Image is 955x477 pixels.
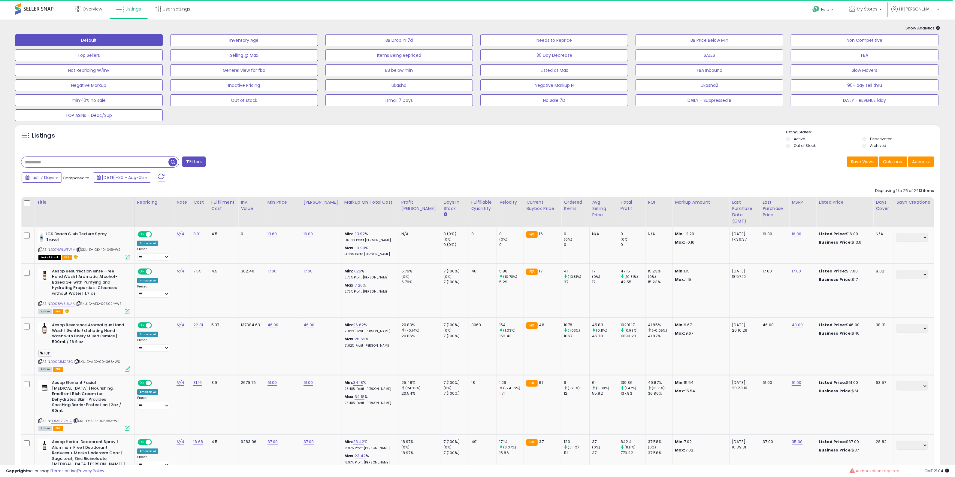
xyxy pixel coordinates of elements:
[344,329,394,333] p: 21.02% Profit [PERSON_NAME]
[137,284,170,298] div: Preset:
[471,199,494,212] div: Fulfillable Quantity
[526,322,537,329] small: FBA
[15,64,163,76] button: Not Repricing W/Inv
[819,380,846,385] b: Listed Price:
[355,282,363,288] a: 7.26
[675,330,685,336] strong: Max:
[344,344,394,348] p: 21.02% Profit [PERSON_NAME]
[342,197,399,227] th: The percentage added to the cost of goods (COGS) that forms the calculator for Min & Max prices.
[624,328,638,333] small: (0.99%)
[819,322,846,328] b: Listed Price:
[304,199,339,205] div: [PERSON_NAME]
[344,275,394,280] p: 6.76% Profit [PERSON_NAME]
[353,439,364,445] a: 23.42
[138,269,146,274] span: ON
[539,268,542,274] span: 17
[443,231,469,237] div: 0 (0%)
[78,468,104,474] a: Privacy Policy
[675,199,727,205] div: Markup Amount
[304,268,313,274] a: 17.00
[891,6,939,20] a: Hi [PERSON_NAME]
[177,322,184,328] a: N/A
[905,25,940,31] span: Show Analytics
[564,322,589,328] div: 1078
[526,231,537,238] small: FBA
[52,380,125,415] b: Aesop Element Facial [MEDICAL_DATA] | Nourishing, Emollient Rich Cream for Dehydrated Skin | Prov...
[503,274,517,279] small: (10.78%)
[480,94,628,106] button: No Sale 7D
[405,328,419,333] small: (-0.14%)
[539,380,543,385] span: 61
[138,323,146,328] span: ON
[636,64,783,76] button: FBA Inbound
[732,269,755,279] div: [DATE] 18:57:19
[792,199,814,205] div: MSRP
[675,322,725,328] p: 9.67
[37,199,132,205] div: Title
[648,274,656,279] small: (0%)
[732,231,755,242] div: [DATE] 17:36:37
[675,380,684,385] strong: Min:
[193,199,206,205] div: Cost
[819,330,852,336] b: Business Price:
[241,231,260,237] div: 0
[102,175,144,181] span: [DATE]-30 - Aug-05
[38,231,130,260] div: ASIN:
[564,231,589,237] div: 0
[193,439,203,445] a: 18.68
[648,231,668,237] div: N/A
[786,129,940,135] p: Listing States:
[621,242,645,248] div: 0
[792,380,801,386] a: 61.00
[819,240,869,245] div: $13.6
[539,322,544,328] span: 46
[879,156,907,167] button: Columns
[401,322,441,328] div: 20.83%
[564,269,589,274] div: 41
[564,242,589,248] div: 0
[38,322,130,371] div: ASIN:
[63,309,70,313] i: hazardous material
[344,199,396,205] div: Markup on Total Cost
[355,245,365,251] a: -0.99
[344,231,353,237] b: Min:
[791,34,938,46] button: Non Competitive
[480,49,628,61] button: 30 Day Decrease
[38,322,50,334] img: 314rTcyYIaL._SL40_.jpg
[592,274,600,279] small: (0%)
[792,439,802,445] a: 35.00
[675,231,684,237] strong: Min:
[791,64,938,76] button: Slow Movers
[32,132,55,140] h5: Listings
[51,359,73,364] a: B00EJMQP3Q
[899,6,935,12] span: Hi [PERSON_NAME]
[621,333,645,339] div: 10190.23
[499,269,524,274] div: 5.86
[539,231,543,237] span: 16
[870,136,893,141] label: Deactivated
[93,172,151,183] button: [DATE]-30 - Aug-05
[46,231,119,244] b: IGK Beach Club Texture Spray Travel
[471,380,492,385] div: 18
[499,231,524,237] div: 0
[648,333,672,339] div: 41.87%
[344,231,394,242] div: %
[876,199,891,212] div: Days Cover
[621,237,629,242] small: (0%)
[170,79,318,91] button: Inactive Pricing
[499,242,524,248] div: 0
[443,269,469,274] div: 7 (100%)
[499,322,524,328] div: 154
[443,242,469,248] div: 0 (0%)
[38,231,45,243] img: 31W0TAAZqAL._SL40_.jpg
[51,301,75,306] a: B008W5UUAA
[564,237,572,242] small: (0%)
[267,380,277,386] a: 61.00
[355,453,366,459] a: 23.42
[76,247,121,252] span: | SKU: D-IGK-404349-WS
[177,231,184,237] a: N/A
[443,237,452,242] small: (0%)
[443,279,469,285] div: 7 (100%)
[675,322,684,328] strong: Min:
[137,278,158,283] div: Amazon AI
